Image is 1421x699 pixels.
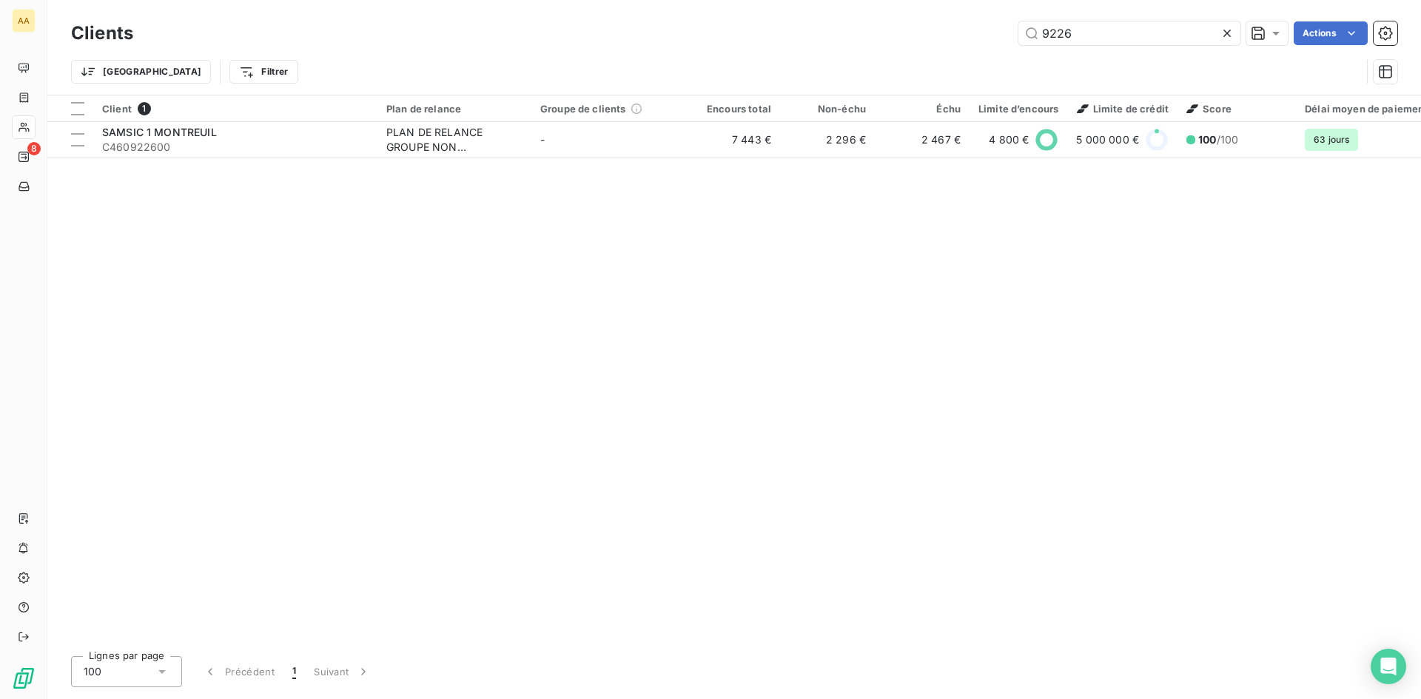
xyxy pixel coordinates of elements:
span: 63 jours [1305,129,1358,151]
button: 1 [283,656,305,687]
span: Groupe de clients [540,103,626,115]
button: Précédent [194,656,283,687]
h3: Clients [71,20,133,47]
span: 4 800 € [989,132,1029,147]
span: /100 [1198,132,1238,147]
div: Échu [884,103,961,115]
span: 100 [1198,133,1216,146]
td: 7 443 € [685,122,780,158]
button: Actions [1294,21,1368,45]
td: 2 296 € [780,122,875,158]
span: 1 [292,664,296,679]
div: Encours total [694,103,771,115]
span: Score [1186,103,1232,115]
span: 1 [138,102,151,115]
button: [GEOGRAPHIC_DATA] [71,60,211,84]
div: Limite d’encours [978,103,1058,115]
span: SAMSIC 1 MONTREUIL [102,126,217,138]
div: AA [12,9,36,33]
span: - [540,133,545,146]
div: Non-échu [789,103,866,115]
span: C460922600 [102,140,369,155]
span: 5 000 000 € [1076,132,1139,147]
span: Client [102,103,132,115]
span: 8 [27,142,41,155]
span: 100 [84,664,101,679]
div: Open Intercom Messenger [1371,649,1406,684]
span: Limite de crédit [1077,103,1169,115]
img: Logo LeanPay [12,666,36,690]
button: Suivant [305,656,380,687]
div: PLAN DE RELANCE GROUPE NON AUTOMATIQUE [386,125,523,155]
input: Rechercher [1018,21,1240,45]
button: Filtrer [229,60,298,84]
div: Plan de relance [386,103,523,115]
td: 2 467 € [875,122,970,158]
